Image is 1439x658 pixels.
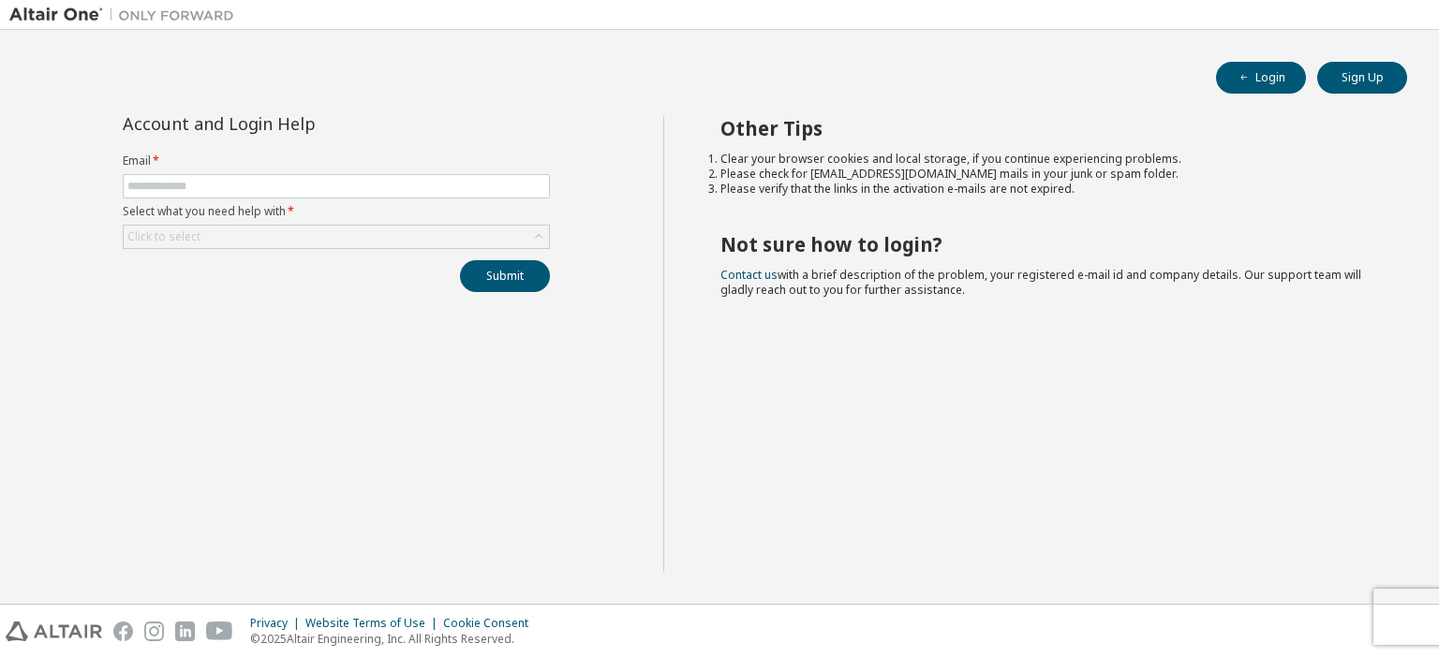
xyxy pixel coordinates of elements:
li: Please check for [EMAIL_ADDRESS][DOMAIN_NAME] mails in your junk or spam folder. [720,167,1374,182]
li: Clear your browser cookies and local storage, if you continue experiencing problems. [720,152,1374,167]
button: Sign Up [1317,62,1407,94]
img: altair_logo.svg [6,621,102,641]
div: Cookie Consent [443,616,540,631]
p: © 2025 Altair Engineering, Inc. All Rights Reserved. [250,631,540,647]
img: instagram.svg [144,621,164,641]
div: Click to select [124,226,549,248]
a: Contact us [720,267,778,283]
h2: Other Tips [720,116,1374,140]
button: Submit [460,260,550,292]
li: Please verify that the links in the activation e-mails are not expired. [720,182,1374,197]
label: Select what you need help with [123,204,550,219]
img: youtube.svg [206,621,233,641]
div: Account and Login Help [123,116,465,131]
div: Privacy [250,616,305,631]
h2: Not sure how to login? [720,232,1374,256]
img: Altair One [9,6,244,24]
img: facebook.svg [113,621,133,641]
label: Email [123,154,550,168]
img: linkedin.svg [175,621,195,641]
div: Click to select [127,229,200,244]
span: with a brief description of the problem, your registered e-mail id and company details. Our suppo... [720,267,1361,298]
button: Login [1216,62,1306,94]
div: Website Terms of Use [305,616,443,631]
